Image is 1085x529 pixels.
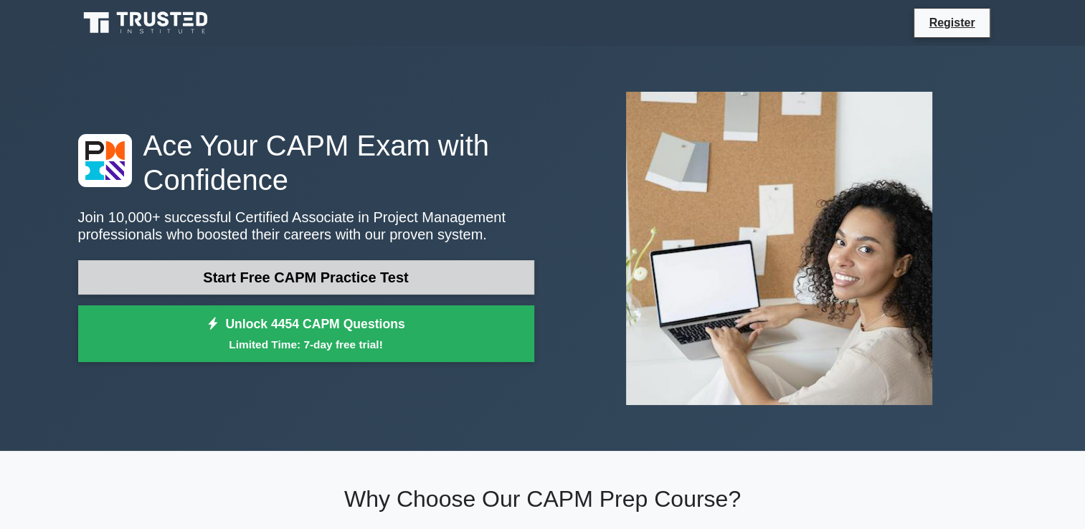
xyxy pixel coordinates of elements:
h2: Why Choose Our CAPM Prep Course? [78,485,1008,513]
small: Limited Time: 7-day free trial! [96,336,516,353]
a: Unlock 4454 CAPM QuestionsLimited Time: 7-day free trial! [78,305,534,363]
a: Register [920,14,983,32]
p: Join 10,000+ successful Certified Associate in Project Management professionals who boosted their... [78,209,534,243]
a: Start Free CAPM Practice Test [78,260,534,295]
h1: Ace Your CAPM Exam with Confidence [78,128,534,197]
